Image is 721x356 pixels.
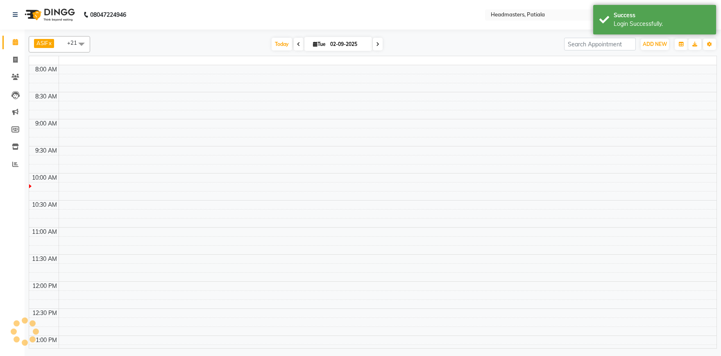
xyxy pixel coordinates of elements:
span: +21 [67,39,83,46]
span: Today [272,38,292,50]
input: 2025-09-02 [328,38,369,50]
span: Tue [311,41,328,47]
div: 10:30 AM [30,201,59,209]
div: 11:00 AM [30,228,59,236]
img: logo [21,3,77,26]
span: ASIF [36,40,48,46]
a: x [48,40,52,46]
div: 9:00 AM [34,119,59,128]
div: Success [614,11,710,20]
div: 11:30 AM [30,255,59,263]
div: Login Successfully. [614,20,710,28]
div: 10:00 AM [30,173,59,182]
div: 8:30 AM [34,92,59,101]
div: 8:00 AM [34,65,59,74]
b: 08047224946 [90,3,126,26]
button: ADD NEW [641,39,669,50]
div: 12:30 PM [31,309,59,317]
div: 12:00 PM [31,282,59,290]
div: 1:00 PM [34,336,59,345]
div: 9:30 AM [34,146,59,155]
span: ADD NEW [643,41,667,47]
input: Search Appointment [564,38,636,50]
